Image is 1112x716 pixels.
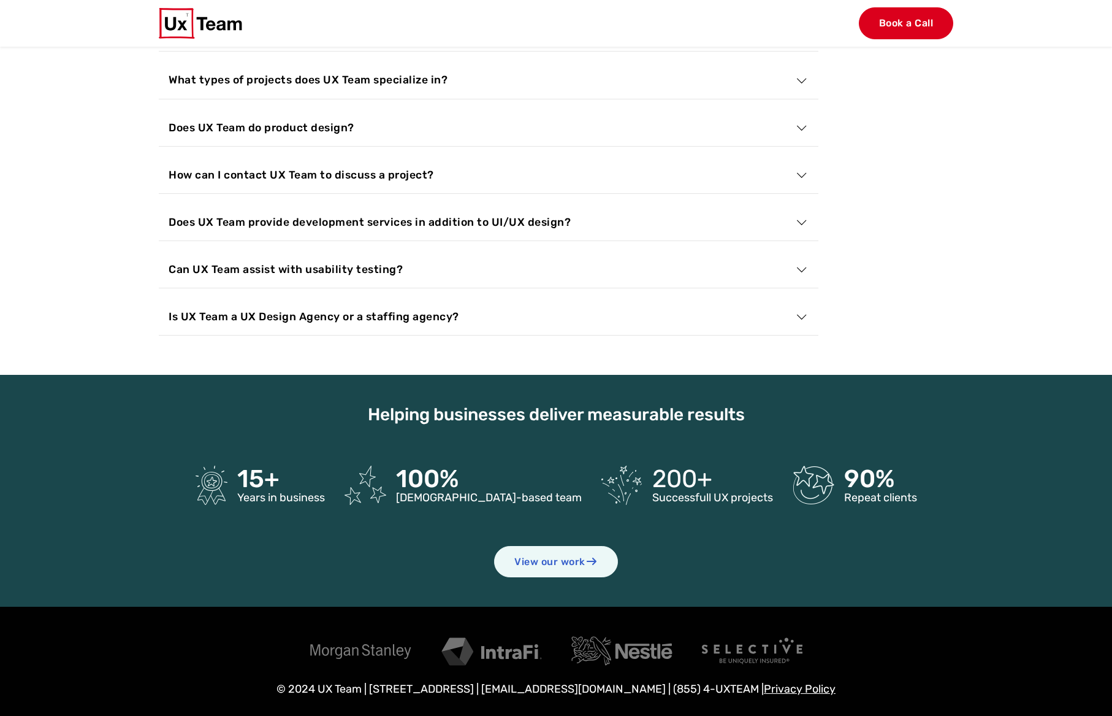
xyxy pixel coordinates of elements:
span: 15+ [237,464,280,493]
span: 200+ [652,464,712,493]
span: Can UX Team assist with usability testing? [169,261,403,278]
a: Book a Call [859,7,954,39]
img: UX Team [159,8,242,39]
span: Is UX Team a UX Design Agency or a staffing agency? [169,308,459,325]
button: How can I contact UX Team to discuss a project? [159,156,818,193]
span: How can I contact UX Team to discuss a project? [169,166,434,183]
span: Does UX Team do product design? [169,119,354,136]
p: © 2024 UX Team | [STREET_ADDRESS] | [EMAIL_ADDRESS][DOMAIN_NAME] | (855) 4-UXTEAM | [159,680,953,698]
a: Privacy Policy [764,682,836,696]
img: Selective [702,637,802,664]
a: View our work [494,546,618,578]
p: Years in business [237,489,325,507]
p: Successfull UX projects [652,489,773,507]
img: Morgan [310,644,411,659]
button: Can UX Team assist with usability testing? [159,251,818,288]
img: Nestle [571,636,672,666]
button: What types of projects does UX Team specialize in? [159,61,818,98]
span: Does UX Team provide development services in addition to UI/UX design? [169,214,571,231]
span: 90% [844,464,894,493]
button: Is UX Team a UX Design Agency or a staffing agency? [159,298,818,335]
span: 100% [396,464,459,493]
img: IntraFi [441,637,542,666]
span: What types of projects does UX Team specialize in? [169,71,447,88]
button: Does UX Team provide development services in addition to UI/UX design? [159,204,818,241]
p: [DEMOGRAPHIC_DATA]-based team [396,489,582,507]
button: Does UX Team do product design? [159,109,818,146]
p: Repeat clients [844,489,917,507]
